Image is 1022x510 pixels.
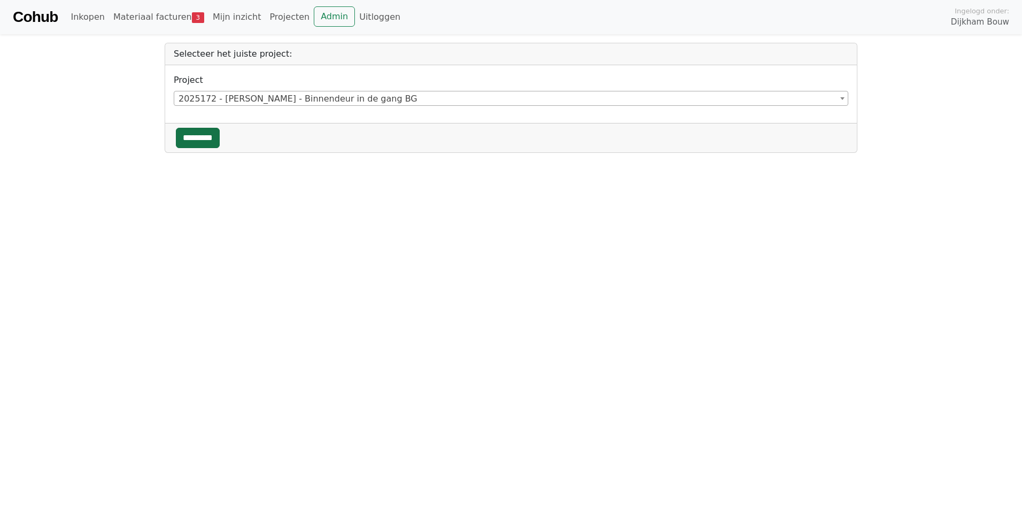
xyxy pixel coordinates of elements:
a: Inkopen [66,6,109,28]
span: 3 [192,12,204,23]
span: Ingelogd onder: [955,6,1009,16]
span: 2025172 - Sander van Rootselaar - Binnendeur in de gang BG [174,91,848,106]
a: Mijn inzicht [208,6,266,28]
a: Cohub [13,4,58,30]
a: Uitloggen [355,6,405,28]
div: Selecteer het juiste project: [165,43,857,65]
a: Admin [314,6,355,27]
a: Projecten [265,6,314,28]
span: Dijkham Bouw [951,16,1009,28]
a: Materiaal facturen3 [109,6,208,28]
label: Project [174,74,203,87]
